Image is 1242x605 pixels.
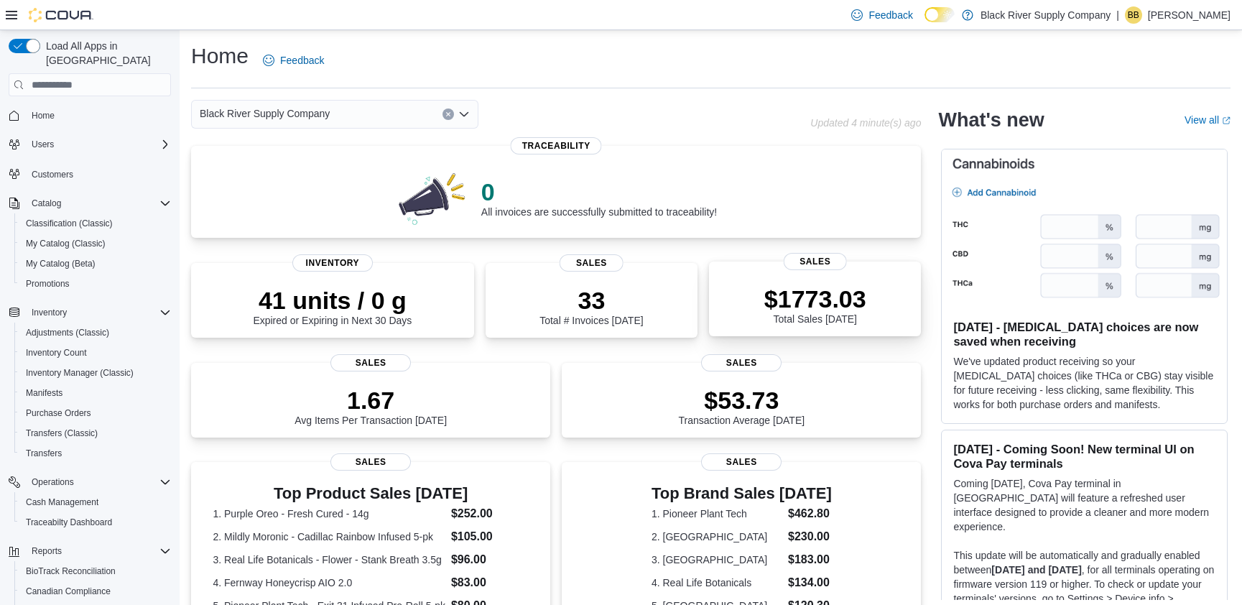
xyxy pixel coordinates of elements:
[26,474,80,491] button: Operations
[26,195,67,212] button: Catalog
[14,443,177,463] button: Transfers
[451,551,529,568] dd: $96.00
[32,139,54,150] span: Users
[253,286,412,315] p: 41 units / 0 g
[20,364,139,382] a: Inventory Manager (Classic)
[20,235,171,252] span: My Catalog (Classic)
[20,583,171,600] span: Canadian Compliance
[26,542,68,560] button: Reports
[3,472,177,492] button: Operations
[26,218,113,229] span: Classification (Classic)
[32,110,55,121] span: Home
[652,576,782,590] dt: 4. Real Life Botanicals
[451,505,529,522] dd: $252.00
[14,423,177,443] button: Transfers (Classic)
[451,574,529,591] dd: $83.00
[701,453,782,471] span: Sales
[20,405,171,422] span: Purchase Orders
[981,6,1111,24] p: Black River Supply Company
[560,254,624,272] span: Sales
[953,354,1215,412] p: We've updated product receiving so your [MEDICAL_DATA] choices (like THCa or CBG) stay visible fo...
[20,324,171,341] span: Adjustments (Classic)
[1125,6,1142,24] div: Brandon Blount
[20,275,75,292] a: Promotions
[14,213,177,234] button: Classification (Classic)
[3,134,177,154] button: Users
[26,195,171,212] span: Catalog
[29,8,93,22] img: Cova
[20,563,171,580] span: BioTrack Reconciliation
[213,485,528,502] h3: Top Product Sales [DATE]
[652,553,782,567] dt: 3. [GEOGRAPHIC_DATA]
[20,425,103,442] a: Transfers (Classic)
[20,494,104,511] a: Cash Management
[26,106,171,124] span: Home
[20,405,97,422] a: Purchase Orders
[953,442,1215,471] h3: [DATE] - Coming Soon! New terminal UI on Cova Pay terminals
[3,193,177,213] button: Catalog
[14,403,177,423] button: Purchase Orders
[26,165,171,183] span: Customers
[20,255,101,272] a: My Catalog (Beta)
[26,448,62,459] span: Transfers
[953,476,1215,534] p: Coming [DATE], Cova Pay terminal in [GEOGRAPHIC_DATA] will feature a refreshed user interface des...
[20,425,171,442] span: Transfers (Classic)
[511,137,602,154] span: Traceability
[539,286,643,326] div: Total # Invoices [DATE]
[1128,6,1139,24] span: BB
[20,583,116,600] a: Canadian Compliance
[26,107,60,124] a: Home
[20,215,119,232] a: Classification (Classic)
[924,7,955,22] input: Dark Mode
[26,517,112,528] span: Traceabilty Dashboard
[652,530,782,544] dt: 2. [GEOGRAPHIC_DATA]
[26,428,98,439] span: Transfers (Classic)
[26,136,171,153] span: Users
[539,286,643,315] p: 33
[20,384,171,402] span: Manifests
[20,494,171,511] span: Cash Management
[26,304,171,321] span: Inventory
[788,574,832,591] dd: $134.00
[26,367,134,379] span: Inventory Manager (Classic)
[32,307,67,318] span: Inventory
[32,545,62,557] span: Reports
[20,563,121,580] a: BioTrack Reconciliation
[14,561,177,581] button: BioTrack Reconciliation
[14,254,177,274] button: My Catalog (Beta)
[481,177,717,218] div: All invoices are successfully submitted to traceability!
[26,387,62,399] span: Manifests
[788,505,832,522] dd: $462.80
[1222,116,1231,125] svg: External link
[1148,6,1231,24] p: [PERSON_NAME]
[14,383,177,403] button: Manifests
[3,105,177,126] button: Home
[783,253,847,270] span: Sales
[295,386,447,415] p: 1.67
[26,586,111,597] span: Canadian Compliance
[14,512,177,532] button: Traceabilty Dashboard
[14,363,177,383] button: Inventory Manager (Classic)
[20,364,171,382] span: Inventory Manager (Classic)
[257,46,330,75] a: Feedback
[14,581,177,601] button: Canadian Compliance
[451,528,529,545] dd: $105.00
[32,169,73,180] span: Customers
[280,53,324,68] span: Feedback
[26,304,73,321] button: Inventory
[20,445,68,462] a: Transfers
[20,514,118,531] a: Traceabilty Dashboard
[810,117,921,129] p: Updated 4 minute(s) ago
[26,565,116,577] span: BioTrack Reconciliation
[26,136,60,153] button: Users
[1116,6,1119,24] p: |
[32,198,61,209] span: Catalog
[200,105,330,122] span: Black River Supply Company
[788,528,832,545] dd: $230.00
[292,254,373,272] span: Inventory
[652,485,832,502] h3: Top Brand Sales [DATE]
[14,492,177,512] button: Cash Management
[26,347,87,359] span: Inventory Count
[3,163,177,184] button: Customers
[14,274,177,294] button: Promotions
